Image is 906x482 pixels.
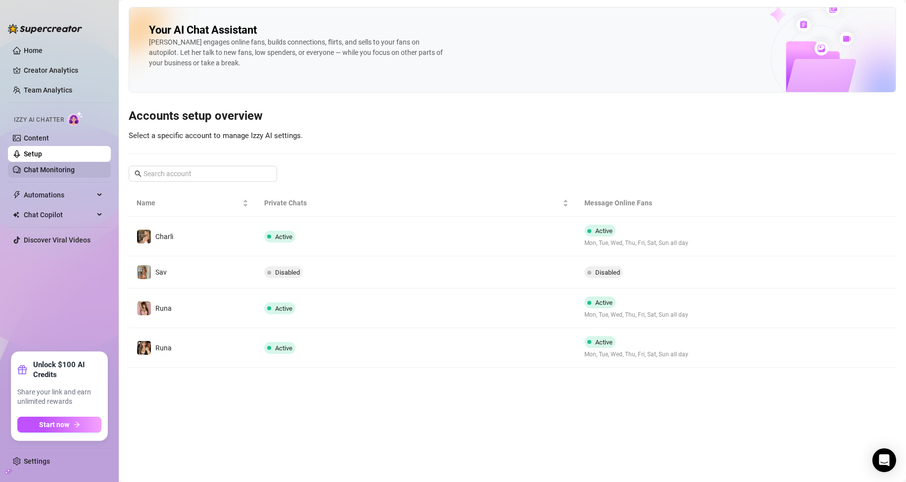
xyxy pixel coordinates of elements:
[14,115,64,125] span: Izzy AI Chatter
[275,269,300,276] span: Disabled
[24,62,103,78] a: Creator Analytics
[264,197,560,208] span: Private Chats
[595,338,613,346] span: Active
[137,341,151,355] img: Runa
[584,239,688,248] span: Mon, Tue, Wed, Thu, Fri, Sat, Sun all day
[584,350,688,359] span: Mon, Tue, Wed, Thu, Fri, Sat, Sun all day
[24,457,50,465] a: Settings
[872,448,896,472] div: Open Intercom Messenger
[135,170,142,177] span: search
[129,108,896,124] h3: Accounts setup overview
[275,305,292,312] span: Active
[137,197,240,208] span: Name
[13,211,19,218] img: Chat Copilot
[24,47,43,54] a: Home
[24,150,42,158] a: Setup
[155,268,167,276] span: Sav
[73,421,80,428] span: arrow-right
[595,269,620,276] span: Disabled
[576,190,790,217] th: Message Online Fans
[8,24,82,34] img: logo-BBDzfeDw.svg
[17,387,101,407] span: Share your link and earn unlimited rewards
[595,227,613,235] span: Active
[155,304,172,312] span: Runa
[155,344,172,352] span: Runa
[137,265,151,279] img: Sav
[129,190,256,217] th: Name
[275,233,292,241] span: Active
[17,417,101,433] button: Start nowarrow-right
[595,299,613,306] span: Active
[149,23,257,37] h2: Your AI Chat Assistant
[33,360,101,380] strong: Unlock $100 AI Credits
[24,166,75,174] a: Chat Monitoring
[143,168,263,179] input: Search account
[24,134,49,142] a: Content
[24,207,94,223] span: Chat Copilot
[275,344,292,352] span: Active
[24,86,72,94] a: Team Analytics
[256,190,576,217] th: Private Chats
[155,233,173,241] span: Charli
[24,187,94,203] span: Automations
[137,230,151,243] img: Charli
[13,191,21,199] span: thunderbolt
[24,236,91,244] a: Discover Viral Videos
[584,310,688,320] span: Mon, Tue, Wed, Thu, Fri, Sat, Sun all day
[5,468,12,475] span: build
[68,111,83,126] img: AI Chatter
[129,131,303,140] span: Select a specific account to manage Izzy AI settings.
[17,365,27,375] span: gift
[137,301,151,315] img: Runa
[149,37,446,68] div: [PERSON_NAME] engages online fans, builds connections, flirts, and sells to your fans on autopilo...
[39,421,69,429] span: Start now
